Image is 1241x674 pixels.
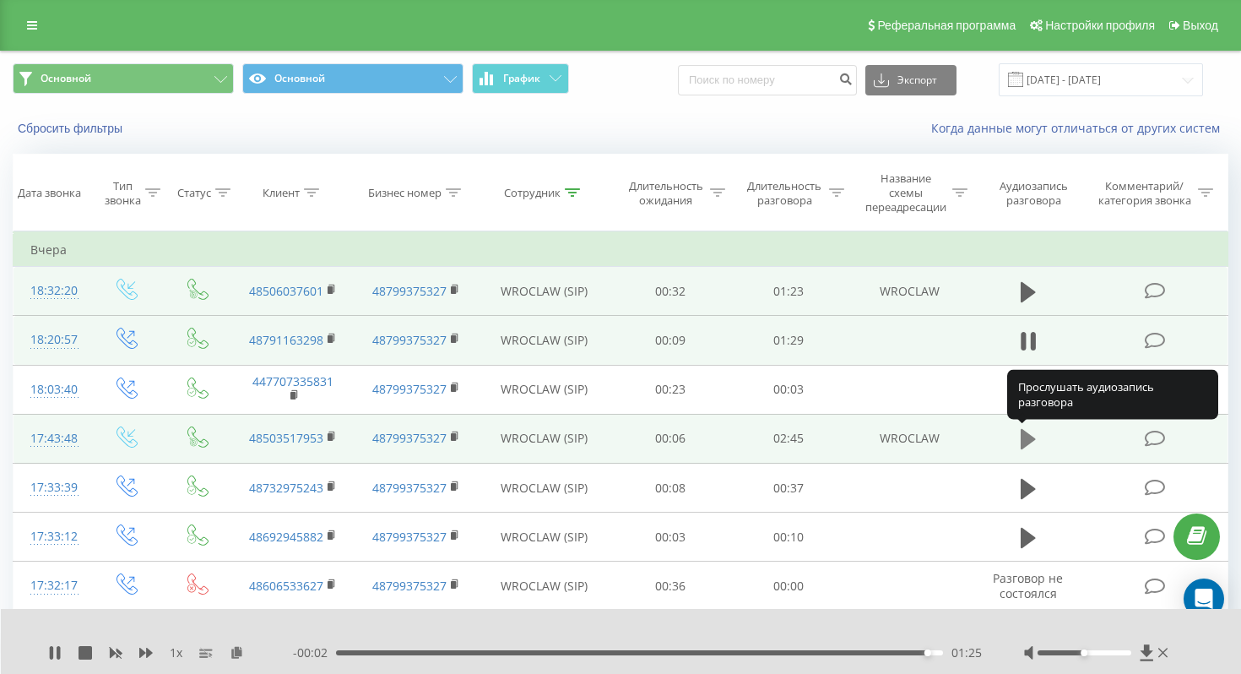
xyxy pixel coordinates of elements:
[372,381,447,397] a: 48799375327
[864,171,948,215] div: Название схемы переадресации
[14,233,1228,267] td: Вчера
[372,283,447,299] a: 48799375327
[610,562,729,611] td: 00:36
[293,644,336,661] span: - 00:02
[503,73,540,84] span: График
[729,562,848,611] td: 00:00
[472,63,569,94] button: График
[249,529,323,545] a: 48692945882
[1045,19,1155,32] span: Настройки профиля
[848,267,971,316] td: WROCLAW
[924,650,931,656] div: Accessibility label
[729,414,848,463] td: 02:45
[30,520,72,553] div: 17:33:12
[729,267,848,316] td: 01:23
[610,316,729,365] td: 00:09
[478,562,610,611] td: WROCLAW (SIP)
[368,186,442,200] div: Бизнес номер
[951,644,982,661] span: 01:25
[372,578,447,594] a: 48799375327
[30,373,72,406] div: 18:03:40
[249,430,323,446] a: 48503517953
[610,365,729,414] td: 00:23
[30,569,72,602] div: 17:32:17
[249,332,323,348] a: 48791163298
[372,332,447,348] a: 48799375327
[729,513,848,562] td: 00:10
[372,480,447,496] a: 48799375327
[610,513,729,562] td: 00:03
[729,316,848,365] td: 01:29
[478,464,610,513] td: WROCLAW (SIP)
[249,283,323,299] a: 48506037601
[478,513,610,562] td: WROCLAW (SIP)
[104,179,141,208] div: Тип звонка
[745,179,825,208] div: Длительность разговора
[41,72,91,85] span: Основной
[729,365,848,414] td: 00:03
[249,480,323,496] a: 48732975243
[13,63,234,94] button: Основной
[177,186,211,200] div: Статус
[610,267,729,316] td: 00:32
[30,323,72,356] div: 18:20:57
[865,65,956,95] button: Экспорт
[170,644,182,661] span: 1 x
[1183,19,1218,32] span: Выход
[30,471,72,504] div: 17:33:39
[987,179,1081,208] div: Аудиозапись разговора
[504,186,561,200] div: Сотрудник
[13,121,131,136] button: Сбросить фильтры
[242,63,463,94] button: Основной
[249,578,323,594] a: 48606533627
[478,267,610,316] td: WROCLAW (SIP)
[610,414,729,463] td: 00:06
[372,430,447,446] a: 48799375327
[478,365,610,414] td: WROCLAW (SIP)
[478,414,610,463] td: WROCLAW (SIP)
[1007,369,1218,419] div: Прослушать аудиозапись разговора
[1081,650,1088,656] div: Accessibility label
[877,19,1016,32] span: Реферальная программа
[610,464,729,513] td: 00:08
[30,422,72,455] div: 17:43:48
[478,316,610,365] td: WROCLAW (SIP)
[263,186,300,200] div: Клиент
[1095,179,1194,208] div: Комментарий/категория звонка
[931,120,1228,136] a: Когда данные могут отличаться от других систем
[1184,579,1224,619] div: Open Intercom Messenger
[252,373,333,389] a: 447707335831
[678,65,857,95] input: Поиск по номеру
[18,186,81,200] div: Дата звонка
[729,464,848,513] td: 00:37
[993,570,1063,601] span: Разговор не состоялся
[626,179,707,208] div: Длительность ожидания
[30,274,72,307] div: 18:32:20
[848,414,971,463] td: WROCLAW
[372,529,447,545] a: 48799375327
